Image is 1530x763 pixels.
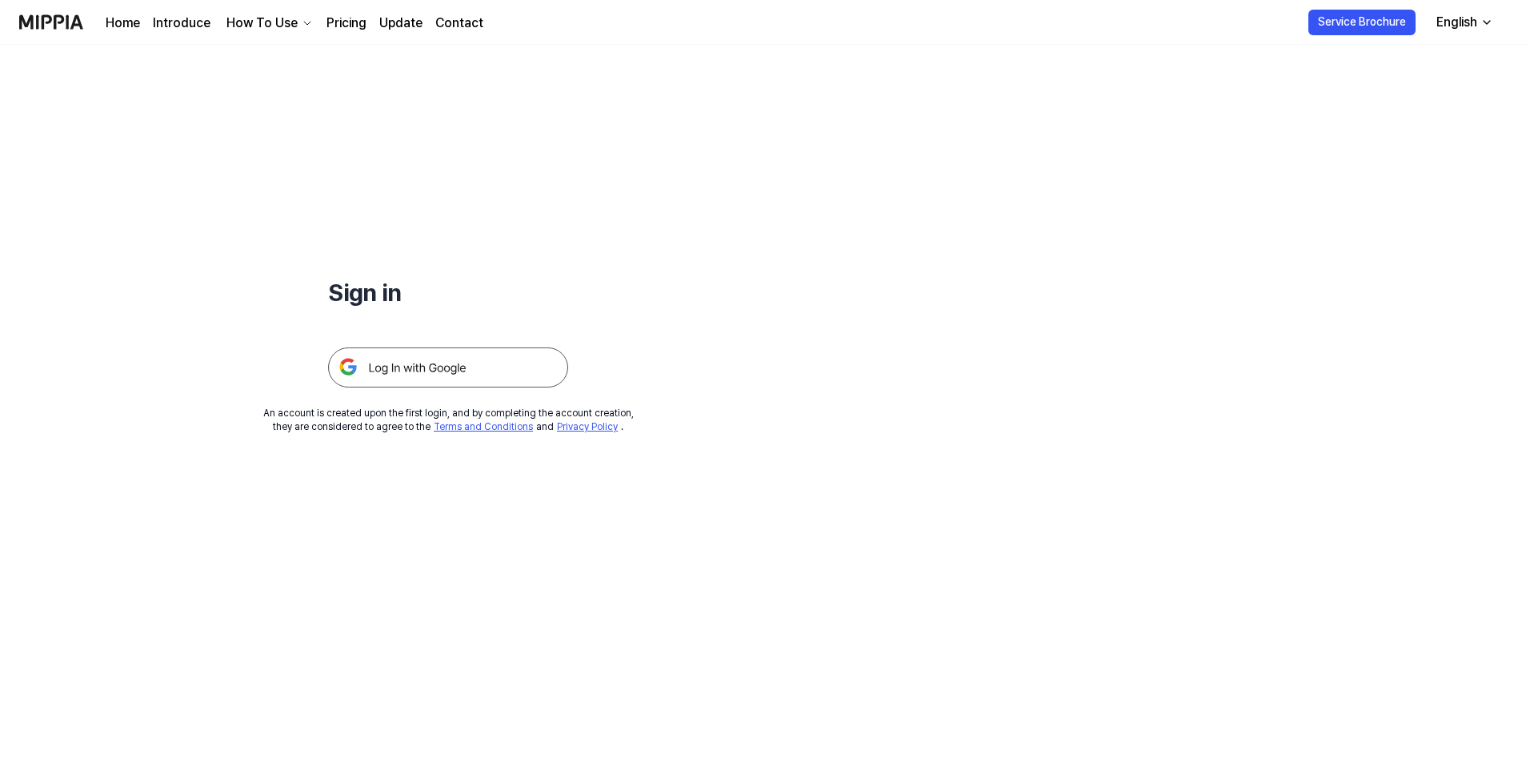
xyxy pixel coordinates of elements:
[263,407,634,434] div: An account is created upon the first login, and by completing the account creation, they are cons...
[1424,6,1503,38] button: English
[106,14,140,33] a: Home
[223,14,314,33] button: How To Use
[1308,10,1416,35] button: Service Brochure
[153,14,210,33] a: Introduce
[434,421,533,432] a: Terms and Conditions
[328,275,568,309] h1: Sign in
[1433,13,1480,32] div: English
[379,14,423,33] a: Update
[328,347,568,388] img: 구글 로그인 버튼
[557,421,618,432] a: Privacy Policy
[326,14,366,33] a: Pricing
[223,14,301,33] div: How To Use
[435,14,483,33] a: Contact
